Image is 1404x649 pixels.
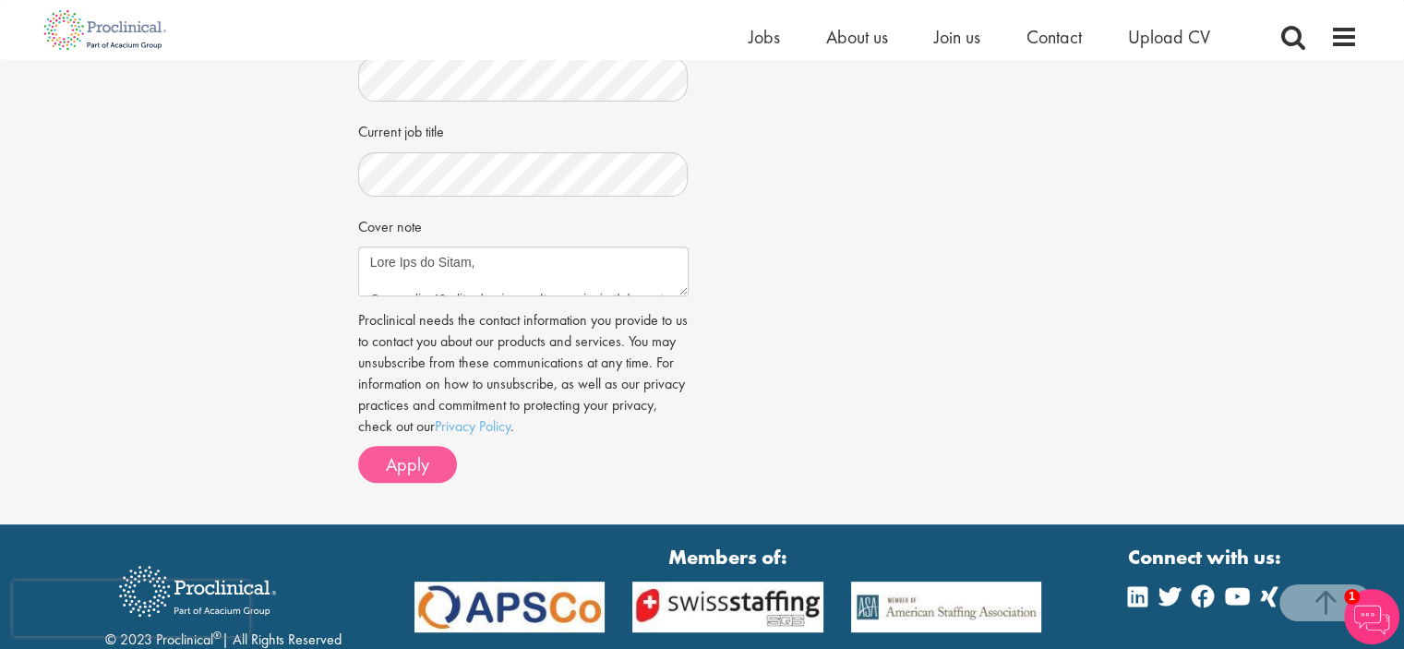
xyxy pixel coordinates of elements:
img: APSCo [837,582,1056,632]
img: Chatbot [1344,589,1399,644]
a: Privacy Policy [435,416,510,436]
strong: Connect with us: [1128,543,1285,571]
p: Proclinical needs the contact information you provide to us to contact you about our products and... [358,310,689,437]
a: Contact [1026,25,1082,49]
textarea: Lore Ips do Sitam, Cons adip 31 elits do eiusmodtemporinci utlaboreet do magnaaliqu enimadmi, ven... [358,246,689,296]
label: Cover note [358,210,422,238]
strong: Members of: [414,543,1042,571]
label: Current job title [358,115,444,143]
span: Apply [386,452,429,476]
a: Join us [934,25,980,49]
a: Jobs [749,25,780,49]
span: 1 [1344,589,1360,605]
img: Proclinical Recruitment [105,553,290,630]
iframe: reCAPTCHA [13,581,249,636]
img: APSCo [618,582,837,632]
button: Apply [358,446,457,483]
a: About us [826,25,888,49]
img: APSCo [401,582,619,632]
a: Upload CV [1128,25,1210,49]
